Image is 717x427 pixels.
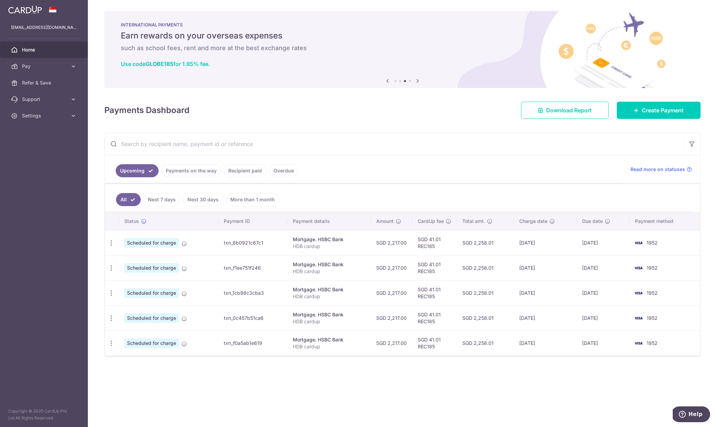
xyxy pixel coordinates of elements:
a: Download Report [521,102,609,119]
span: Scheduled for charge [124,238,179,248]
td: SGD 41.01 REC185 [412,330,457,356]
h4: Payments Dashboard [104,104,189,116]
span: Read more on statuses [631,166,685,173]
td: SGD 2,258.01 [457,280,514,305]
td: txn_0c457b51ca6 [218,305,287,330]
span: CardUp fee [418,218,444,225]
td: [DATE] [577,330,629,356]
td: SGD 41.01 REC185 [412,255,457,280]
td: [DATE] [514,230,577,255]
span: Pay [22,63,67,70]
a: Payments on the way [161,164,221,177]
a: All [116,193,141,206]
a: Next 30 days [183,193,223,206]
td: SGD 2,217.00 [371,255,412,280]
img: Bank Card [632,339,645,347]
div: Mortgage. HSBC Bank [293,261,365,268]
span: Home [22,46,67,53]
span: Charge date [519,218,547,225]
td: txn_1cb98c3cba3 [218,280,287,305]
td: txn_f0a5ab1e619 [218,330,287,356]
iframe: Opens a widget where you can find more information [673,406,710,424]
span: Total amt. [462,218,485,225]
td: SGD 2,217.00 [371,280,412,305]
td: [DATE] [577,280,629,305]
td: SGD 2,258.01 [457,330,514,356]
span: Scheduled for charge [124,313,179,323]
b: GLOBE185 [146,60,173,67]
h5: Earn rewards on your overseas expenses [121,30,684,41]
td: SGD 41.01 REC185 [412,280,457,305]
img: International Payment Banner [104,11,701,88]
span: 1952 [647,265,658,271]
p: HDB cardup [293,343,365,350]
p: HDB cardup [293,243,365,250]
td: [DATE] [577,230,629,255]
img: Bank Card [632,289,645,297]
a: Next 7 days [143,193,180,206]
th: Payment details [287,212,371,230]
img: Bank Card [632,239,645,247]
span: Due date [582,218,603,225]
p: HDB cardup [293,293,365,300]
td: SGD 41.01 REC185 [412,305,457,330]
input: Search by recipient name, payment id or reference [105,133,684,155]
td: txn_6b0921c67c1 [218,230,287,255]
td: SGD 2,258.01 [457,305,514,330]
div: Mortgage. HSBC Bank [293,286,365,293]
span: 1952 [647,340,658,346]
span: Scheduled for charge [124,338,179,348]
a: More than 1 month [226,193,279,206]
td: SGD 2,217.00 [371,230,412,255]
span: Status [124,218,139,225]
a: Recipient paid [224,164,266,177]
td: SGD 2,217.00 [371,330,412,356]
a: Read more on statuses [631,166,692,173]
td: txn_f1ee751f246 [218,255,287,280]
span: 1952 [647,290,658,296]
td: SGD 41.01 REC185 [412,230,457,255]
td: [DATE] [514,330,577,356]
div: Mortgage. HSBC Bank [293,336,365,343]
span: Refer & Save [22,79,67,86]
img: CardUp [8,5,42,14]
p: HDB cardup [293,318,365,325]
span: Scheduled for charge [124,288,179,298]
span: 1952 [647,315,658,321]
div: Mortgage. HSBC Bank [293,311,365,318]
td: SGD 2,217.00 [371,305,412,330]
td: SGD 2,258.01 [457,255,514,280]
span: Support [22,96,67,103]
span: Scheduled for charge [124,263,179,273]
img: Bank Card [632,264,645,272]
span: Download Report [546,106,592,114]
p: INTERNATIONAL PAYMENTS [121,22,684,27]
img: Bank Card [632,314,645,322]
span: Create Payment [642,106,684,114]
td: [DATE] [514,255,577,280]
span: Amount [376,218,394,225]
th: Payment ID [218,212,287,230]
a: Upcoming [116,164,159,177]
p: [EMAIL_ADDRESS][DOMAIN_NAME] [11,24,77,31]
th: Payment method [629,212,700,230]
td: [DATE] [514,305,577,330]
a: Use codeGLOBE185for 1.85% fee. [121,60,210,67]
span: 1952 [647,240,658,246]
p: HDB cardup [293,268,365,275]
a: Create Payment [617,102,701,119]
a: Overdue [269,164,298,177]
td: SGD 2,258.01 [457,230,514,255]
div: Mortgage. HSBC Bank [293,236,365,243]
td: [DATE] [514,280,577,305]
span: Settings [22,112,67,119]
td: [DATE] [577,255,629,280]
h6: such as school fees, rent and more at the best exchange rates [121,44,684,52]
td: [DATE] [577,305,629,330]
